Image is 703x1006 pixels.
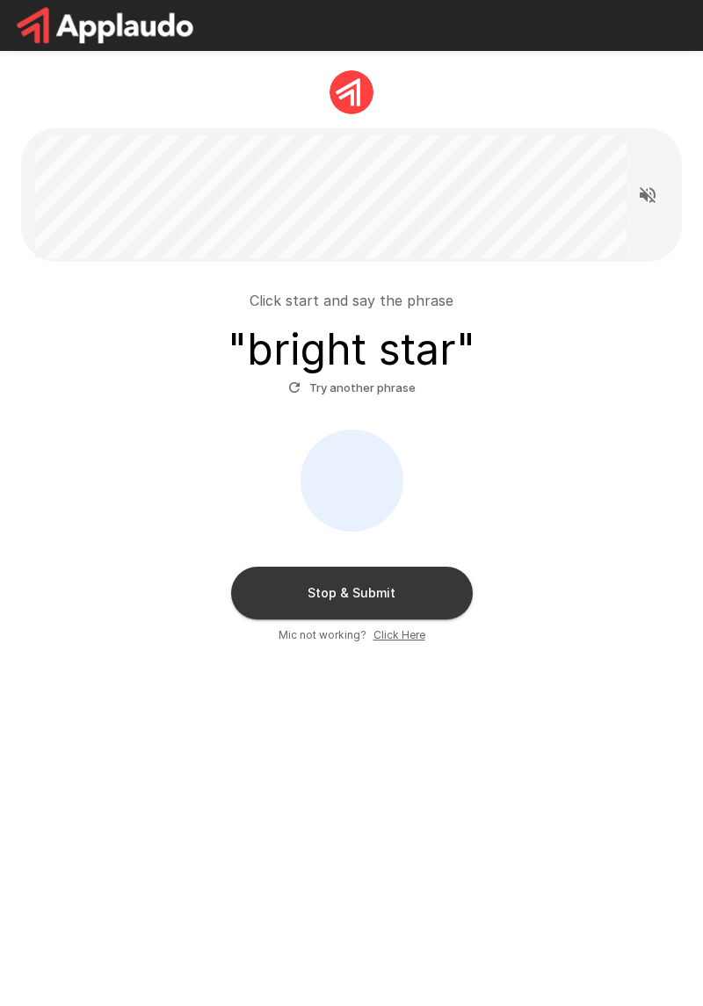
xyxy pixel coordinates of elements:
u: Click Here [373,628,425,641]
img: applaudo_avatar.png [330,70,373,114]
button: Try another phrase [284,374,420,402]
h3: " bright star " [228,325,475,374]
button: Read questions aloud [630,177,665,213]
p: Click start and say the phrase [250,290,453,311]
button: Stop & Submit [231,567,473,619]
span: Mic not working? [279,626,366,644]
